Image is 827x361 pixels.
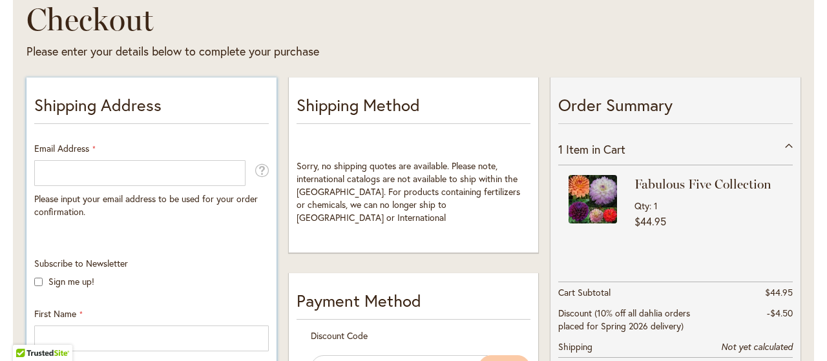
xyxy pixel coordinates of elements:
strong: Fabulous Five Collection [634,175,780,193]
span: Email Address [34,142,89,154]
span: Please input your email address to be used for your order confirmation. [34,192,258,218]
span: Discount (10% off all dahlia orders placed for Spring 2026 delivery) [558,307,690,332]
p: Order Summary [558,93,793,124]
span: -$4.50 [767,307,793,319]
span: $44.95 [765,286,793,298]
span: Qty [634,200,649,212]
div: Payment Method [297,289,531,320]
p: Shipping Method [297,93,531,124]
span: Discount Code [311,329,368,342]
span: $44.95 [634,214,666,228]
img: Fabulous Five Collection [569,175,617,223]
span: First Name [34,307,76,320]
iframe: Launch Accessibility Center [10,315,46,351]
label: Sign me up! [48,275,94,287]
span: Sorry, no shipping quotes are available. Please note, international catalogs are not available to... [297,160,520,223]
div: Please enter your details below to complete your purchase [26,43,576,60]
span: Not yet calculated [721,341,793,353]
span: 1 [654,200,658,212]
p: Shipping Address [34,93,269,124]
span: Shipping [558,340,592,353]
th: Cart Subtotal [558,282,712,303]
span: Item in Cart [566,141,625,157]
span: 1 [558,141,563,157]
span: Subscribe to Newsletter [34,257,128,269]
